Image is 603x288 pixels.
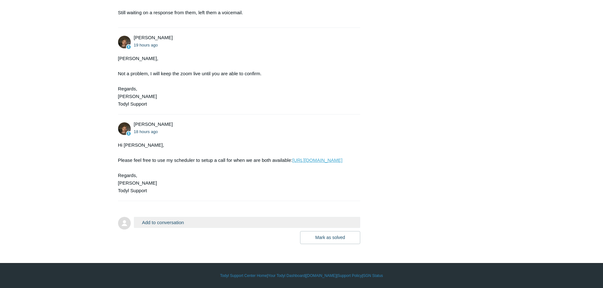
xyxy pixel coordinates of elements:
span: Andy Paull [134,121,173,127]
a: Support Policy [337,273,362,279]
div: [PERSON_NAME], Not a problem, I will keep the zoom live until you are able to confirm. Regards, [... [118,55,354,108]
a: [DOMAIN_NAME] [306,273,336,279]
time: 09/18/2025, 15:07 [134,129,158,134]
span: Andy Paull [134,35,173,40]
button: Mark as solved [300,231,360,244]
button: Add to conversation [134,217,361,228]
a: Todyl Support Center Home [220,273,267,279]
a: [URL][DOMAIN_NAME] [292,157,342,163]
p: Still waiting on a response from them, left them a voicemail. [118,9,354,16]
time: 09/18/2025, 13:48 [134,43,158,47]
a: SGN Status [363,273,383,279]
a: Your Todyl Dashboard [268,273,305,279]
div: | | | | [118,273,485,279]
div: Hi [PERSON_NAME], Please feel free to use my scheduler to setup a call for when we are both avail... [118,141,354,194]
